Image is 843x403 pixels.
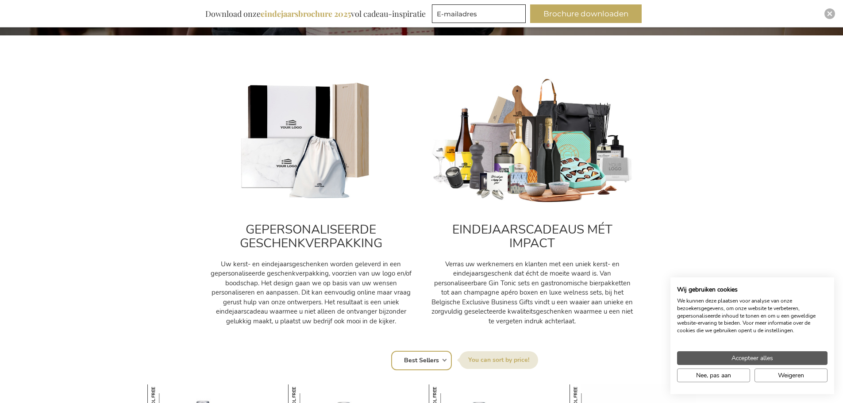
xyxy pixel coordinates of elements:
label: Sorteer op [459,351,538,369]
span: Weigeren [778,371,804,380]
form: marketing offers and promotions [432,4,528,26]
div: Close [824,8,835,19]
p: Verras uw werknemers en klanten met een uniek kerst- en eindejaarsgeschenk dat écht de moeite waa... [431,260,634,326]
p: We kunnen deze plaatsen voor analyse van onze bezoekersgegevens, om onze website te verbeteren, g... [677,297,828,334]
img: Personalised_gifts [209,78,413,205]
b: eindejaarsbrochure 2025 [261,8,351,19]
img: Close [827,11,832,16]
h2: GEPERSONALISEERDE GESCHENKVERPAKKING [209,223,413,250]
button: Alle cookies weigeren [754,368,828,382]
p: Uw kerst- en eindejaarsgeschenken worden geleverd in een gepersonaliseerde geschenkverpakking, vo... [209,260,413,326]
button: Brochure downloaden [530,4,642,23]
img: cadeau_personeel_medewerkers-kerst_1 [431,78,634,205]
button: Pas cookie voorkeuren aan [677,368,750,382]
div: Download onze vol cadeau-inspiratie [201,4,430,23]
input: E-mailadres [432,4,526,23]
h2: EINDEJAARSCADEAUS MÉT IMPACT [431,223,634,250]
h2: Wij gebruiken cookies [677,286,828,294]
span: Nee, pas aan [696,371,731,380]
span: Accepteer alles [731,353,773,363]
button: Accepteer alle cookies [677,351,828,365]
